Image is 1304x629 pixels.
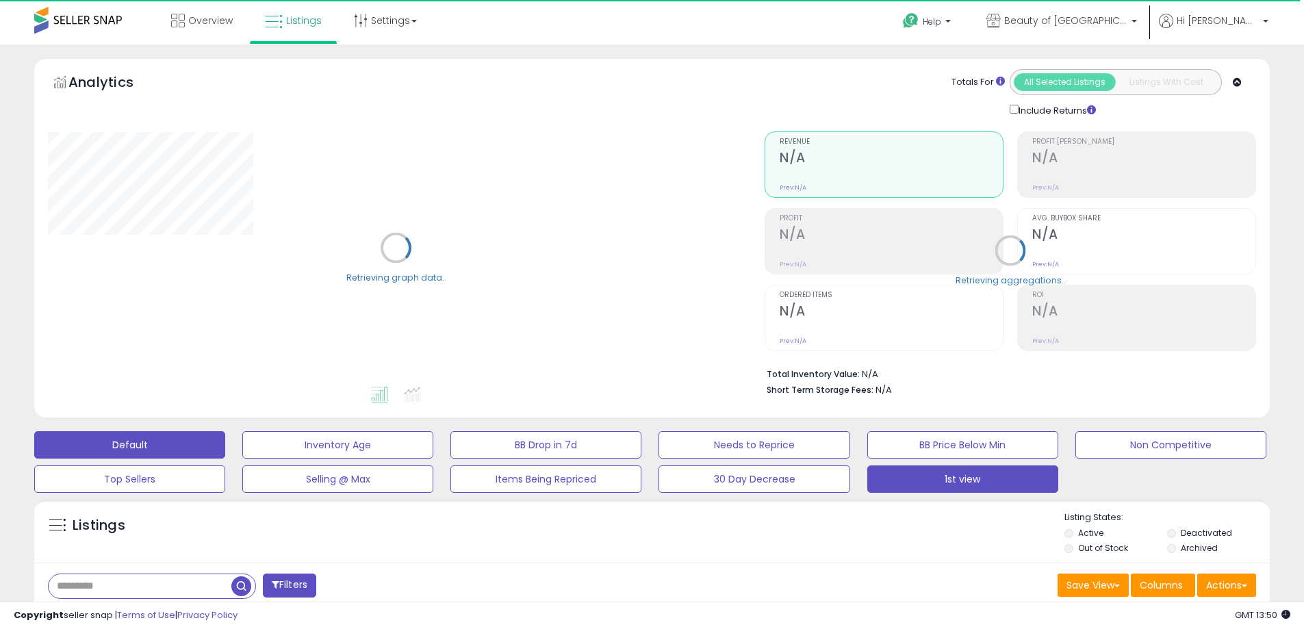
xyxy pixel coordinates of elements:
[1140,578,1183,592] span: Columns
[1078,527,1103,539] label: Active
[242,431,433,459] button: Inventory Age
[286,14,322,27] span: Listings
[450,431,641,459] button: BB Drop in 7d
[177,608,238,621] a: Privacy Policy
[450,465,641,493] button: Items Being Repriced
[1078,542,1128,554] label: Out of Stock
[1177,14,1259,27] span: Hi [PERSON_NAME]
[188,14,233,27] span: Overview
[1014,73,1116,91] button: All Selected Listings
[263,574,316,598] button: Filters
[242,465,433,493] button: Selling @ Max
[68,73,160,95] h5: Analytics
[956,274,1066,286] div: Retrieving aggregations..
[951,76,1005,89] div: Totals For
[659,431,849,459] button: Needs to Reprice
[999,102,1112,118] div: Include Returns
[14,608,64,621] strong: Copyright
[1235,608,1290,621] span: 2025-08-11 13:50 GMT
[117,608,175,621] a: Terms of Use
[867,465,1058,493] button: 1st view
[1181,542,1218,554] label: Archived
[34,465,225,493] button: Top Sellers
[1181,527,1232,539] label: Deactivated
[867,431,1058,459] button: BB Price Below Min
[1115,73,1217,91] button: Listings With Cost
[14,609,238,622] div: seller snap | |
[73,516,125,535] h5: Listings
[1075,431,1266,459] button: Non Competitive
[346,271,446,283] div: Retrieving graph data..
[892,2,964,44] a: Help
[1159,14,1268,44] a: Hi [PERSON_NAME]
[1131,574,1195,597] button: Columns
[1197,574,1256,597] button: Actions
[902,12,919,29] i: Get Help
[659,465,849,493] button: 30 Day Decrease
[1064,511,1270,524] p: Listing States:
[1004,14,1127,27] span: Beauty of [GEOGRAPHIC_DATA]
[1058,574,1129,597] button: Save View
[34,431,225,459] button: Default
[923,16,941,27] span: Help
